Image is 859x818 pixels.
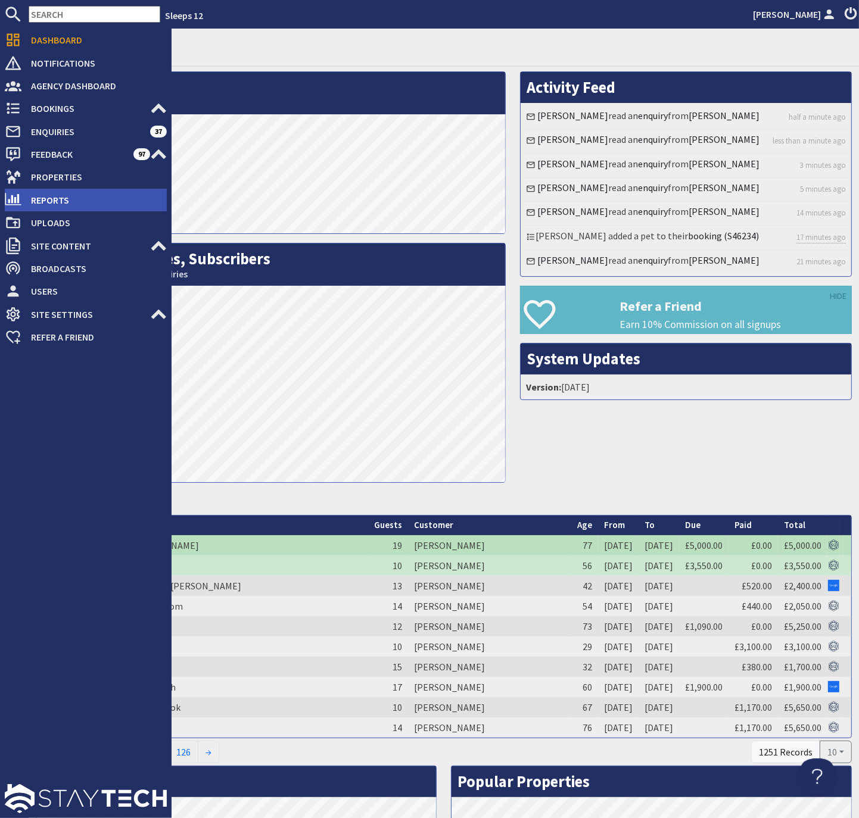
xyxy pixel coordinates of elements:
[571,616,598,636] td: 73
[524,154,848,178] li: read an from
[604,519,625,530] a: From
[742,580,772,592] a: £520.00
[620,298,851,314] h3: Refer a Friend
[21,76,167,95] span: Agency Dashboard
[751,620,772,632] a: £0.00
[571,596,598,616] td: 54
[689,205,760,217] a: [PERSON_NAME]
[5,259,167,278] a: Broadcasts
[5,76,167,95] a: Agency Dashboard
[799,758,835,794] iframe: Toggle Customer Support
[21,282,167,301] span: Users
[598,677,639,697] td: [DATE]
[685,560,723,572] a: £3,550.00
[828,681,839,692] img: Referer: Google
[828,722,839,733] img: Referer: Sleeps 12
[537,110,608,121] a: [PERSON_NAME]
[828,661,839,672] img: Referer: Sleeps 12
[645,519,655,530] a: To
[639,717,679,738] td: [DATE]
[414,519,453,530] a: Customer
[638,205,668,217] a: enquiry
[828,620,839,632] img: Referer: Sleeps 12
[5,54,167,73] a: Notifications
[639,636,679,657] td: [DATE]
[784,580,821,592] a: £2,400.00
[639,576,679,596] td: [DATE]
[36,243,505,286] h2: Bookings, Enquiries, Subscribers
[408,555,571,576] td: [PERSON_NAME]
[21,305,150,324] span: Site Settings
[393,580,402,592] span: 13
[5,213,167,232] a: Uploads
[408,697,571,717] td: [PERSON_NAME]
[734,701,772,713] a: £1,170.00
[128,580,241,592] a: Princehay [PERSON_NAME]
[21,213,167,232] span: Uploads
[688,230,759,242] a: booking (S46234)
[452,766,851,797] h2: Popular Properties
[571,535,598,555] td: 77
[393,560,402,572] span: 10
[36,766,436,797] h2: Popular Dates
[753,7,838,21] a: [PERSON_NAME]
[393,539,402,551] span: 19
[169,741,198,763] a: 126
[598,717,639,738] td: [DATE]
[828,701,839,713] img: Referer: Sleeps 12
[524,130,848,154] li: read an from
[21,99,150,118] span: Bookings
[620,317,851,332] p: Earn 10% Commission on all signups
[828,539,839,551] img: Referer: Sleeps 12
[685,681,723,693] a: £1,900.00
[742,600,772,612] a: £440.00
[800,160,846,171] a: 3 minutes ago
[36,72,505,114] h2: Visits per Day
[639,616,679,636] td: [DATE]
[638,133,668,145] a: enquiry
[734,722,772,733] a: £1,170.00
[689,254,760,266] a: [PERSON_NAME]
[527,77,615,97] a: Activity Feed
[537,158,608,170] a: [PERSON_NAME]
[408,657,571,677] td: [PERSON_NAME]
[21,259,167,278] span: Broadcasts
[796,232,846,243] a: 17 minutes ago
[524,202,848,226] li: read an from
[685,539,723,551] a: £5,000.00
[773,135,846,146] a: less than a minute ago
[520,286,852,334] a: Refer a Friend Earn 10% Commission on all signups
[537,182,608,193] a: [PERSON_NAME]
[393,681,402,693] span: 17
[21,54,167,73] span: Notifications
[42,268,499,280] small: This Month: 3 Bookings, 3 Enquiries
[374,519,402,530] a: Guests
[598,576,639,596] td: [DATE]
[689,182,760,193] a: [PERSON_NAME]
[21,30,167,49] span: Dashboard
[408,677,571,697] td: [PERSON_NAME]
[524,251,848,273] li: read an from
[828,560,839,571] img: Referer: Sleeps 12
[393,701,402,713] span: 10
[784,641,821,652] a: £3,100.00
[751,681,772,693] a: £0.00
[537,254,608,266] a: [PERSON_NAME]
[784,722,821,733] a: £5,650.00
[828,580,839,591] img: Referer: Google
[638,110,668,121] a: enquiry
[524,226,848,251] li: [PERSON_NAME] added a pet to their
[5,305,167,324] a: Site Settings
[5,327,167,346] a: Refer a Friend
[42,97,499,108] small: This Month: 5148 Visits
[639,596,679,616] td: [DATE]
[21,145,133,164] span: Feedback
[784,620,821,632] a: £5,250.00
[408,636,571,657] td: [PERSON_NAME]
[571,677,598,697] td: 60
[408,717,571,738] td: [PERSON_NAME]
[784,701,821,713] a: £5,650.00
[5,30,167,49] a: Dashboard
[537,133,608,145] a: [PERSON_NAME]
[5,191,167,210] a: Reports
